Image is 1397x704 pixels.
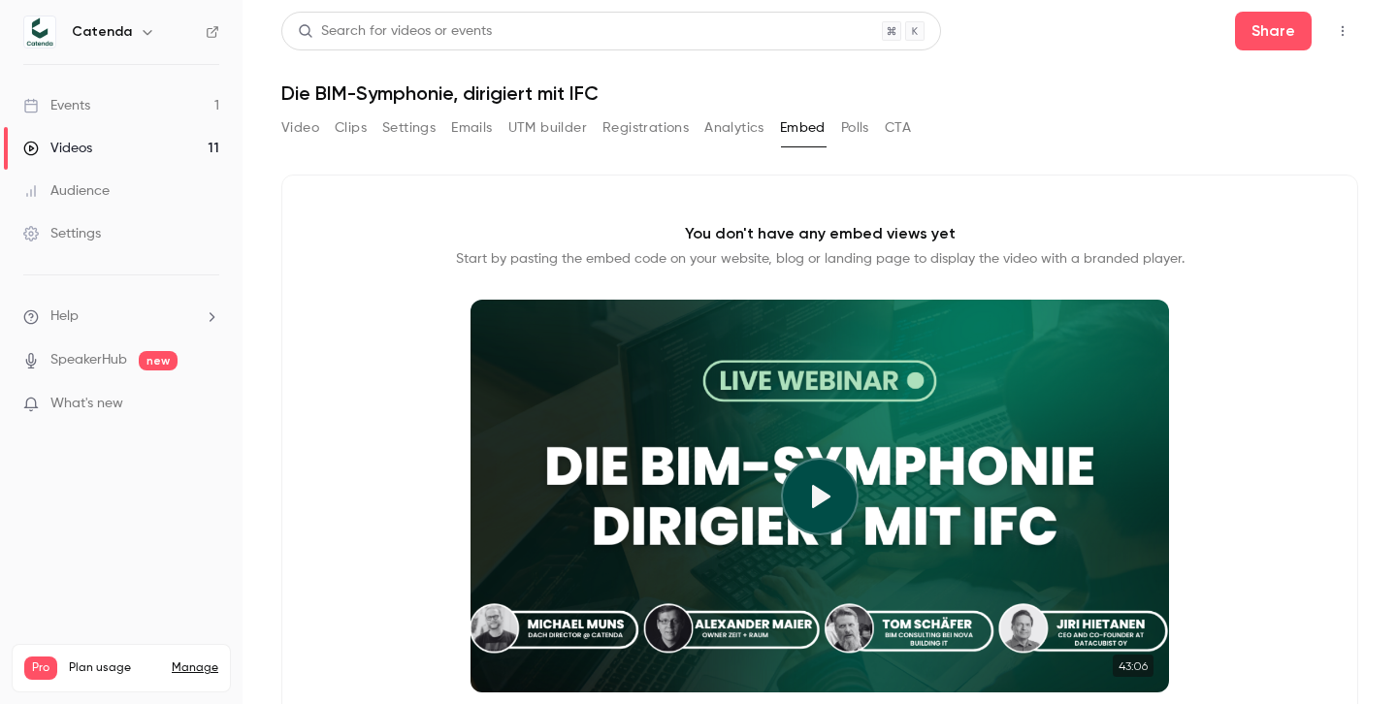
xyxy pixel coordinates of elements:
[50,394,123,414] span: What's new
[23,181,110,201] div: Audience
[471,300,1169,692] section: Cover
[196,396,219,413] iframe: Noticeable Trigger
[23,139,92,158] div: Videos
[139,351,178,370] span: new
[24,16,55,48] img: Catenda
[685,222,956,245] p: You don't have any embed views yet
[281,81,1358,105] h1: Die BIM-Symphonie, dirigiert mit IFC
[50,306,79,327] span: Help
[780,112,826,144] button: Embed
[602,112,689,144] button: Registrations
[508,112,587,144] button: UTM builder
[24,656,57,680] span: Pro
[298,21,492,42] div: Search for videos or events
[23,306,219,327] li: help-dropdown-opener
[23,224,101,243] div: Settings
[1327,16,1358,47] button: Top Bar Actions
[1235,12,1312,50] button: Share
[281,112,319,144] button: Video
[23,96,90,115] div: Events
[72,22,132,42] h6: Catenda
[382,112,436,144] button: Settings
[781,458,859,535] button: Play video
[335,112,367,144] button: Clips
[172,660,218,676] a: Manage
[704,112,764,144] button: Analytics
[841,112,869,144] button: Polls
[1113,655,1153,677] time: 43:06
[451,112,492,144] button: Emails
[456,249,1185,269] p: Start by pasting the embed code on your website, blog or landing page to display the video with a...
[885,112,911,144] button: CTA
[69,660,160,676] span: Plan usage
[50,350,127,370] a: SpeakerHub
